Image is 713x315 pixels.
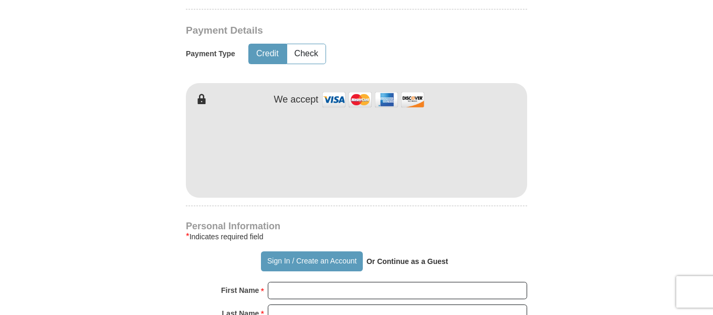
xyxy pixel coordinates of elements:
button: Sign In / Create an Account [261,251,362,271]
h5: Payment Type [186,49,235,58]
button: Credit [249,44,286,64]
button: Check [287,44,326,64]
h4: Personal Information [186,222,527,230]
h3: Payment Details [186,25,454,37]
img: credit cards accepted [321,88,426,111]
div: Indicates required field [186,230,527,243]
strong: First Name [221,283,259,298]
strong: Or Continue as a Guest [366,257,448,266]
h4: We accept [274,94,319,106]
